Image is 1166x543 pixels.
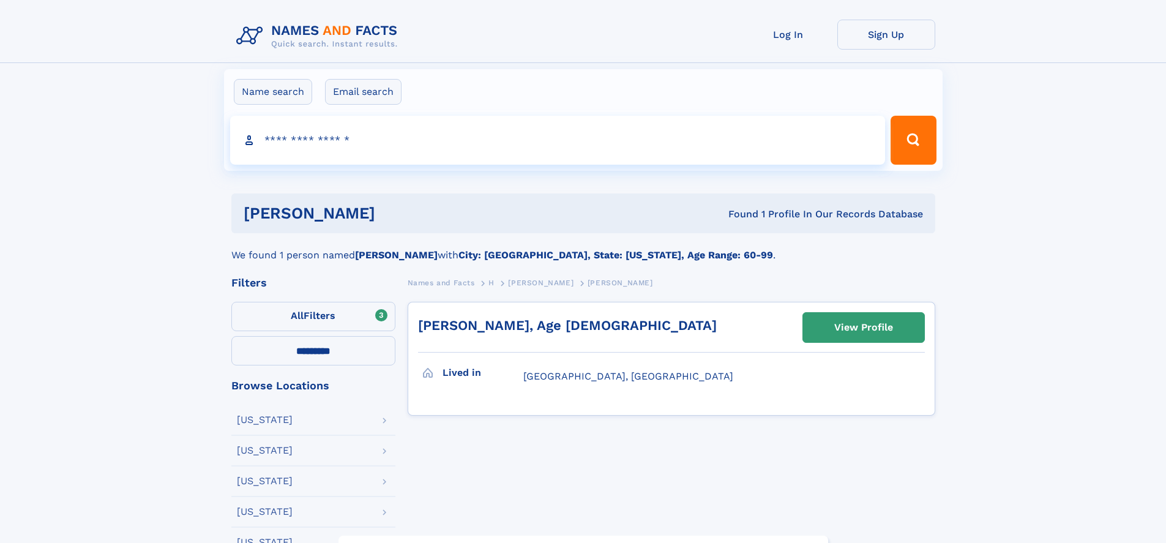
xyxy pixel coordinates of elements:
span: [PERSON_NAME] [508,279,574,287]
a: Sign Up [837,20,935,50]
b: [PERSON_NAME] [355,249,438,261]
div: [US_STATE] [237,476,293,486]
div: [US_STATE] [237,446,293,455]
a: View Profile [803,313,924,342]
div: Found 1 Profile In Our Records Database [551,208,923,221]
a: Names and Facts [408,275,475,290]
div: View Profile [834,313,893,342]
a: [PERSON_NAME], Age [DEMOGRAPHIC_DATA] [418,318,717,333]
h1: [PERSON_NAME] [244,206,552,221]
label: Name search [234,79,312,105]
span: [GEOGRAPHIC_DATA], [GEOGRAPHIC_DATA] [523,370,733,382]
button: Search Button [891,116,936,165]
h3: Lived in [443,362,523,383]
span: H [488,279,495,287]
input: search input [230,116,886,165]
a: [PERSON_NAME] [508,275,574,290]
b: City: [GEOGRAPHIC_DATA], State: [US_STATE], Age Range: 60-99 [458,249,773,261]
a: H [488,275,495,290]
span: All [291,310,304,321]
div: Browse Locations [231,380,395,391]
div: We found 1 person named with . [231,233,935,263]
a: Log In [739,20,837,50]
label: Filters [231,302,395,331]
div: [US_STATE] [237,415,293,425]
span: [PERSON_NAME] [588,279,653,287]
label: Email search [325,79,402,105]
div: [US_STATE] [237,507,293,517]
div: Filters [231,277,395,288]
img: Logo Names and Facts [231,20,408,53]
